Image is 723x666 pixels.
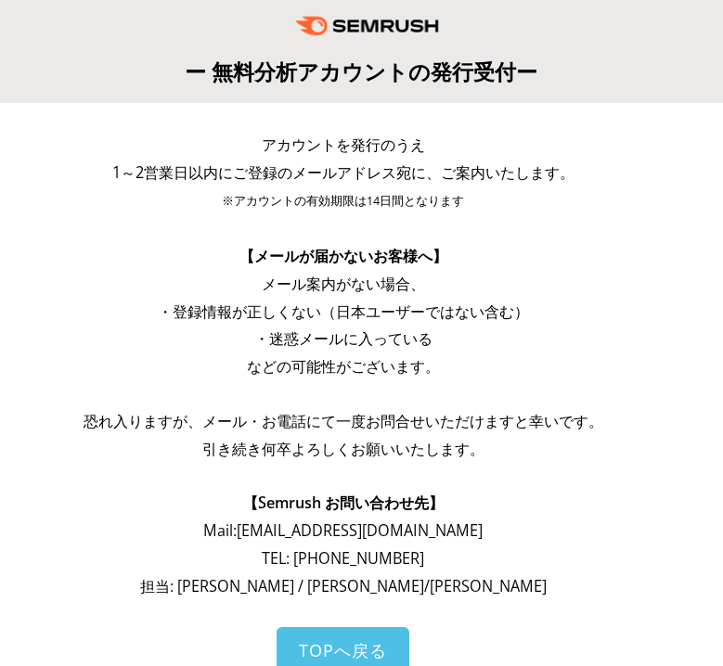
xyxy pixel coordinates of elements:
[84,411,603,431] span: 恐れ入りますが、メール・お電話にて一度お問合せいただけますと幸いです。
[112,162,575,183] span: 1～2営業日以内にご登録のメールアドレス宛に、ご案内いたします。
[140,576,547,596] span: 担当: [PERSON_NAME] / [PERSON_NAME]/[PERSON_NAME]
[158,301,529,322] span: ・登録情報が正しくない（日本ユーザーではない含む）
[262,274,425,294] span: メール案内がない場合、
[262,548,424,569] span: TEL: [PHONE_NUMBER]
[254,328,433,349] span: ・迷惑メールに入っている
[243,493,444,513] span: 【Semrush お問い合わせ先】
[247,356,440,377] span: などの可能性がございます。
[222,193,464,209] span: ※アカウントの有効期限は14日間となります
[239,246,447,266] span: 【メールが届かないお客様へ】
[185,57,537,86] span: ー 無料分析アカウントの発行受付ー
[203,520,483,541] span: Mail: [EMAIL_ADDRESS][DOMAIN_NAME]
[202,439,484,459] span: 引き続き何卒よろしくお願いいたします。
[299,639,387,661] span: TOPへ戻る
[262,134,425,155] span: アカウントを発行のうえ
